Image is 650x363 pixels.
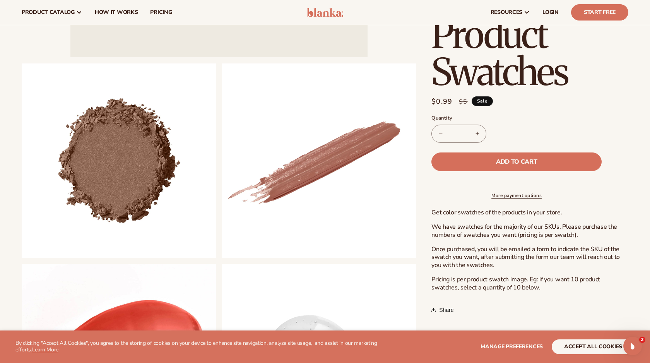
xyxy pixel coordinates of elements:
[542,9,559,15] span: LOGIN
[32,346,58,353] a: Learn More
[481,339,543,354] button: Manage preferences
[431,276,628,292] p: Pricing is per product swatch image. Eg: if you want 10 product swatches, select a quantity of 10...
[431,16,628,91] h1: Product Swatches
[150,9,172,15] span: pricing
[552,339,635,354] button: accept all cookies
[95,9,138,15] span: How It Works
[639,337,645,343] span: 2
[431,115,602,122] label: Quantity
[459,97,468,106] s: $5
[431,96,453,107] span: $0.99
[22,9,75,15] span: product catalog
[431,245,628,269] p: Once purchased, you will be emailed a form to indicate the SKU of the swatch you want, after subm...
[15,340,379,353] p: By clicking "Accept All Cookies", you agree to the storing of cookies on your device to enhance s...
[491,9,522,15] span: resources
[472,96,493,106] span: Sale
[431,223,628,239] p: We have swatches for the majority of our SKUs. Please purchase the numbers of swatches you want (...
[431,192,602,199] a: More payment options
[571,4,628,21] a: Start Free
[431,152,602,171] button: Add to cart
[431,209,628,217] p: Get color swatches of the products in your store.
[307,8,344,17] img: logo
[431,301,456,318] button: Share
[481,343,543,350] span: Manage preferences
[623,337,642,355] iframe: Intercom live chat
[496,159,537,165] span: Add to cart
